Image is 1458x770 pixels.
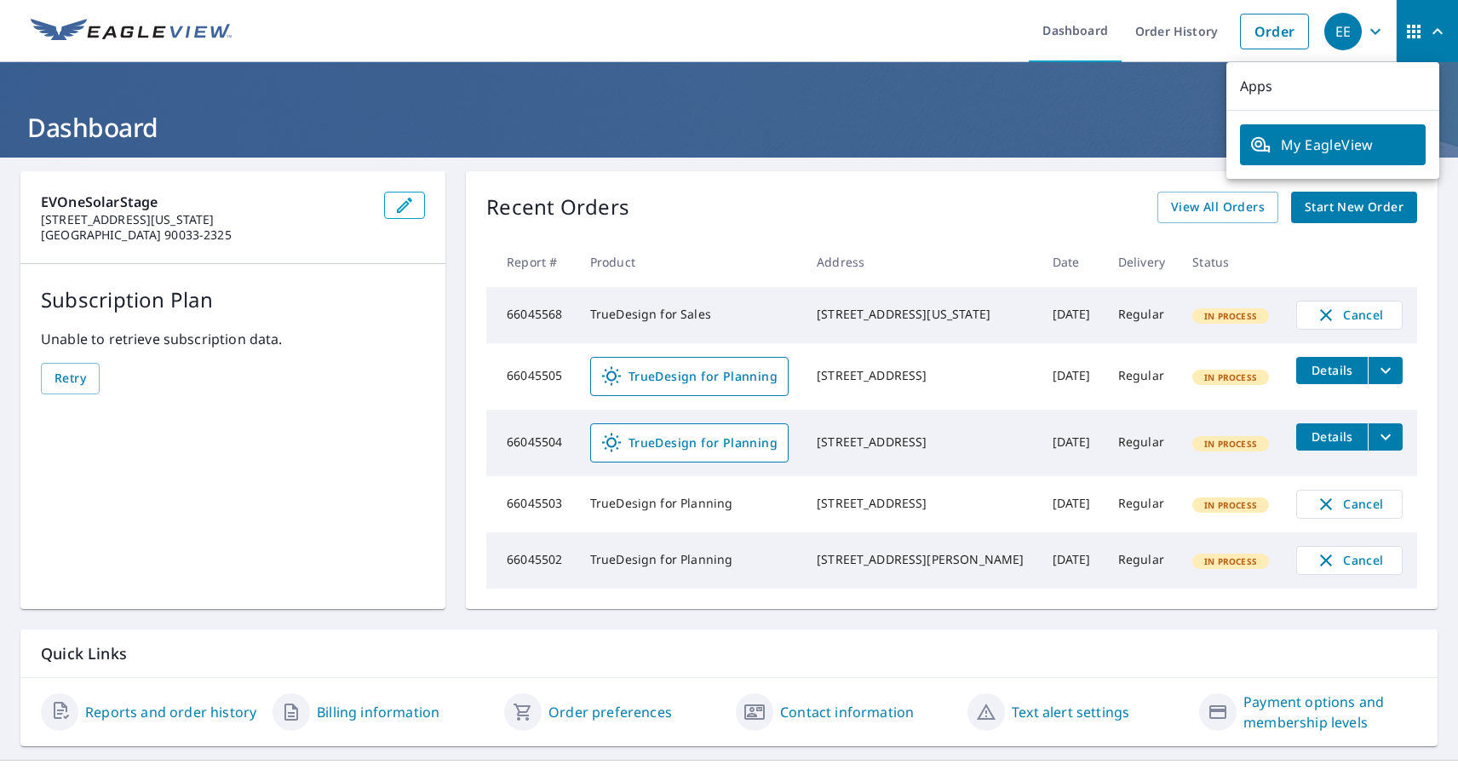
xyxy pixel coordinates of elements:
td: 66045503 [486,476,577,532]
a: Reports and order history [85,702,256,722]
span: TrueDesign for Planning [601,433,778,453]
span: Cancel [1314,550,1385,571]
span: In Process [1194,310,1267,322]
div: EE [1324,13,1362,50]
th: Status [1179,237,1283,287]
td: [DATE] [1039,410,1105,476]
div: [STREET_ADDRESS][US_STATE] [817,306,1025,323]
th: Address [803,237,1038,287]
p: [STREET_ADDRESS][US_STATE] [41,212,370,227]
th: Date [1039,237,1105,287]
div: [STREET_ADDRESS] [817,434,1025,451]
td: Regular [1105,532,1180,589]
p: Recent Orders [486,192,629,223]
a: Contact information [780,702,914,722]
td: Regular [1105,343,1180,410]
span: In Process [1194,438,1267,450]
a: TrueDesign for Planning [590,357,789,396]
th: Report # [486,237,577,287]
a: View All Orders [1157,192,1278,223]
td: [DATE] [1039,287,1105,343]
p: Quick Links [41,643,1417,664]
span: TrueDesign for Planning [601,366,778,387]
span: My EagleView [1250,135,1415,155]
span: Retry [55,368,86,389]
span: View All Orders [1171,197,1265,218]
p: Unable to retrieve subscription data. [41,329,425,349]
button: Cancel [1296,546,1403,575]
th: Delivery [1105,237,1180,287]
td: 66045505 [486,343,577,410]
span: Details [1306,428,1358,445]
span: Details [1306,362,1358,378]
button: detailsBtn-66045504 [1296,423,1368,451]
button: detailsBtn-66045505 [1296,357,1368,384]
a: Text alert settings [1012,702,1129,722]
button: Cancel [1296,490,1403,519]
h1: Dashboard [20,110,1438,145]
a: Start New Order [1291,192,1417,223]
span: In Process [1194,371,1267,383]
a: Billing information [317,702,439,722]
td: [DATE] [1039,532,1105,589]
td: 66045568 [486,287,577,343]
button: Retry [41,363,100,394]
p: Subscription Plan [41,284,425,315]
td: TrueDesign for Planning [577,532,803,589]
button: filesDropdownBtn-66045504 [1368,423,1403,451]
td: 66045504 [486,410,577,476]
div: [STREET_ADDRESS][PERSON_NAME] [817,551,1025,568]
td: [DATE] [1039,343,1105,410]
a: My EagleView [1240,124,1426,165]
span: Start New Order [1305,197,1403,218]
a: TrueDesign for Planning [590,423,789,463]
td: Regular [1105,287,1180,343]
a: Payment options and membership levels [1243,692,1417,733]
span: In Process [1194,499,1267,511]
th: Product [577,237,803,287]
span: Cancel [1314,305,1385,325]
div: [STREET_ADDRESS] [817,367,1025,384]
img: EV Logo [31,19,232,44]
button: filesDropdownBtn-66045505 [1368,357,1403,384]
td: TrueDesign for Planning [577,476,803,532]
button: Cancel [1296,301,1403,330]
div: [STREET_ADDRESS] [817,495,1025,512]
td: Regular [1105,476,1180,532]
td: Regular [1105,410,1180,476]
a: Order [1240,14,1309,49]
td: [DATE] [1039,476,1105,532]
p: EVOneSolarStage [41,192,370,212]
p: [GEOGRAPHIC_DATA] 90033-2325 [41,227,370,243]
span: Cancel [1314,494,1385,514]
p: Apps [1226,62,1439,111]
a: Order preferences [548,702,672,722]
td: 66045502 [486,532,577,589]
span: In Process [1194,555,1267,567]
td: TrueDesign for Sales [577,287,803,343]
